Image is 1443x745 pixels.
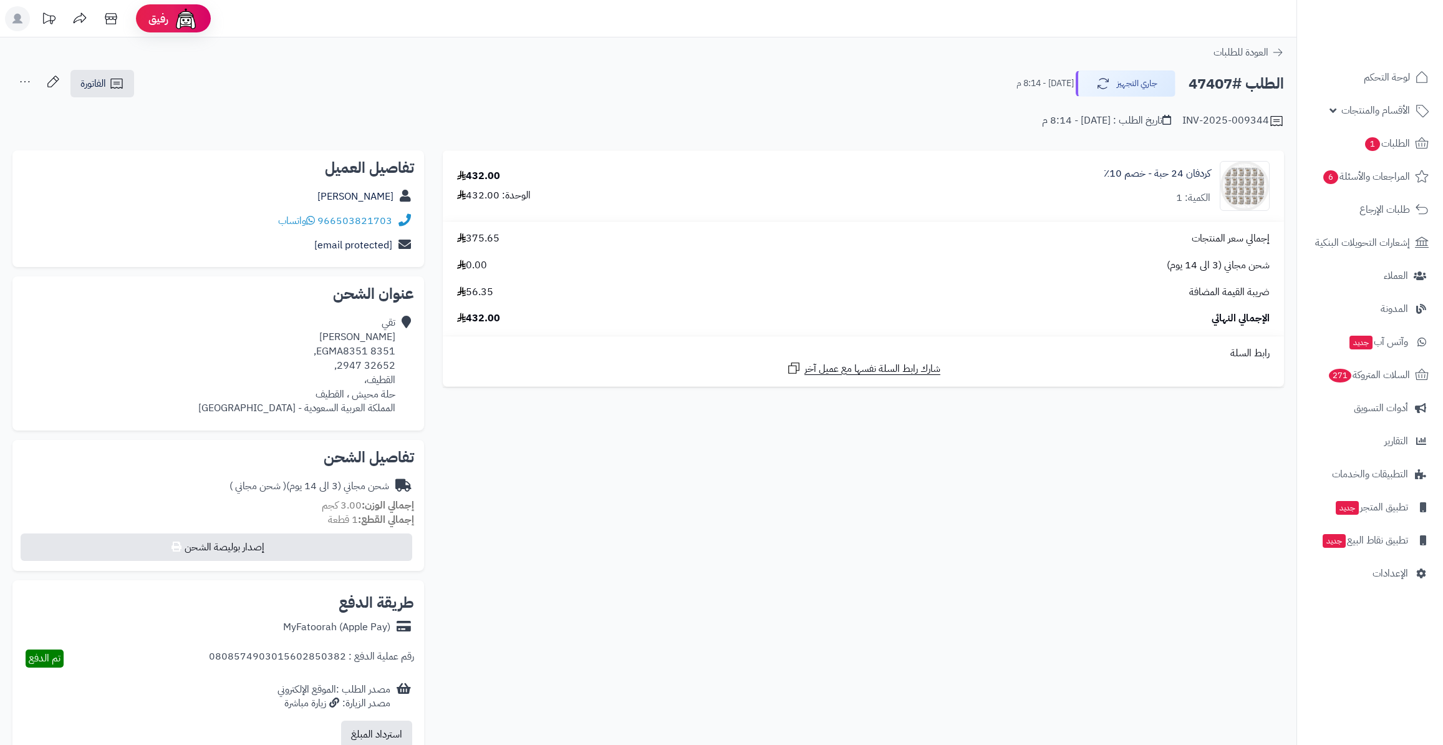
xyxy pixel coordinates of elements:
a: تطبيق المتجرجديد [1305,492,1436,522]
span: 375.65 [457,231,499,246]
a: السلات المتروكة271 [1305,360,1436,390]
span: جديد [1349,336,1373,349]
h2: الطلب #47407 [1189,71,1284,97]
button: جاري التجهيز [1076,71,1175,97]
div: مصدر الطلب :الموقع الإلكتروني [277,683,390,711]
a: العودة للطلبات [1214,45,1284,60]
div: رابط السلة [448,346,1279,361]
span: إجمالي سعر المنتجات [1192,231,1270,246]
span: ضريبة القيمة المضافة [1189,285,1270,299]
h2: عنوان الشحن [22,286,414,301]
a: [PERSON_NAME] [317,189,393,204]
span: جديد [1336,501,1359,515]
span: تطبيق نقاط البيع [1321,532,1408,549]
span: 56.35 [457,285,493,299]
span: السلات المتروكة [1328,366,1410,384]
a: العملاء [1305,261,1436,291]
span: جديد [1323,534,1346,548]
a: [email protected] [314,238,392,253]
a: التطبيقات والخدمات [1305,459,1436,489]
a: المدونة [1305,294,1436,324]
span: المراجعات والأسئلة [1322,168,1410,185]
div: INV-2025-009344 [1182,114,1284,129]
span: العملاء [1384,267,1408,285]
span: رفيق [148,11,168,26]
small: 3.00 كجم [322,498,414,513]
a: تطبيق نقاط البيعجديد [1305,525,1436,555]
div: الوحدة: 432.00 [457,188,531,203]
a: تحديثات المنصة [33,6,64,34]
div: MyFatoorah (Apple Pay) [283,620,390,635]
span: تطبيق المتجر [1334,499,1408,516]
span: طلبات الإرجاع [1359,201,1410,218]
a: لوحة التحكم [1305,62,1436,92]
span: وآتس آب [1348,333,1408,351]
span: إشعارات التحويلات البنكية [1315,234,1410,251]
div: تقي [PERSON_NAME] EGMA8351 8351, 32652 2947, القطيف، حلة محيش ، القطيف المملكة العربية السعودية -... [198,316,395,416]
span: العودة للطلبات [1214,45,1268,60]
a: التقارير [1305,426,1436,456]
div: 432.00 [457,169,500,183]
a: إشعارات التحويلات البنكية [1305,228,1436,258]
span: التطبيقات والخدمات [1332,465,1408,483]
span: شارك رابط السلة نفسها مع عميل آخر [804,362,940,376]
button: إصدار بوليصة الشحن [21,533,412,561]
span: التقارير [1384,432,1408,450]
small: 1 قطعة [328,512,414,527]
a: الفاتورة [70,70,134,97]
span: 0.00 [457,258,487,273]
div: مصدر الزيارة: زيارة مباشرة [277,696,390,711]
a: شارك رابط السلة نفسها مع عميل آخر [786,361,940,376]
div: رقم عملية الدفع : 0808574903015602850382 [209,650,414,668]
span: الفاتورة [80,76,106,91]
span: 432.00 [457,311,500,326]
strong: إجمالي الوزن: [362,498,414,513]
img: ai-face.png [173,6,198,31]
span: المدونة [1381,300,1408,318]
span: لوحة التحكم [1364,69,1410,86]
span: شحن مجاني (3 الى 14 يوم) [1167,258,1270,273]
h2: تفاصيل الشحن [22,450,414,465]
small: [DATE] - 8:14 م [1016,77,1074,90]
span: الطلبات [1364,135,1410,152]
span: الإعدادات [1373,565,1408,582]
a: وآتس آبجديد [1305,327,1436,357]
a: المراجعات والأسئلة6 [1305,162,1436,192]
span: 1 [1365,137,1380,151]
a: الطلبات1 [1305,129,1436,158]
a: واتساب [278,213,315,228]
span: الإجمالي النهائي [1212,311,1270,326]
span: ( شحن مجاني ) [229,479,286,494]
a: أدوات التسويق [1305,393,1436,423]
a: طلبات الإرجاع [1305,195,1436,225]
span: أدوات التسويق [1354,399,1408,417]
a: الإعدادات [1305,558,1436,588]
span: الأقسام والمنتجات [1341,102,1410,119]
div: شحن مجاني (3 الى 14 يوم) [229,479,389,494]
h2: طريقة الدفع [339,595,414,610]
div: تاريخ الطلب : [DATE] - 8:14 م [1042,114,1171,128]
span: 6 [1323,170,1338,184]
div: الكمية: 1 [1176,191,1210,205]
a: كردفان 24 حبة - خصم 10٪ [1104,167,1210,181]
span: 271 [1329,369,1351,382]
span: تم الدفع [29,651,60,666]
img: karpro3-90x90.jpg [1220,161,1269,211]
h2: تفاصيل العميل [22,160,414,175]
strong: إجمالي القطع: [358,512,414,527]
a: 966503821703 [317,213,392,228]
